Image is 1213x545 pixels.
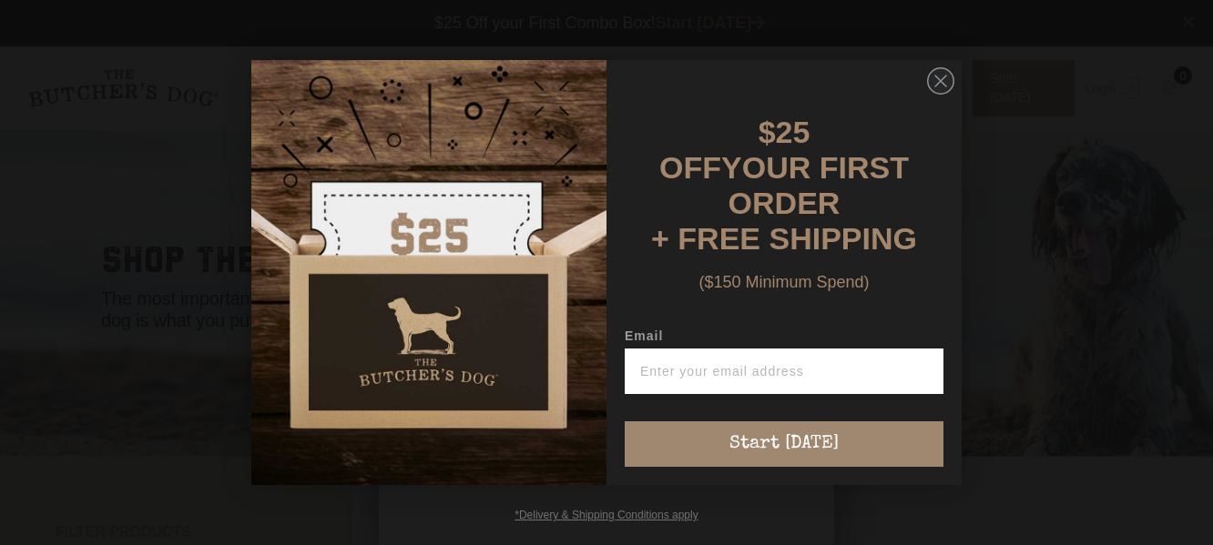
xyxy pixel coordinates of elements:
[625,328,943,348] label: Email
[651,150,917,256] span: YOUR FIRST ORDER + FREE SHIPPING
[251,60,606,485] img: d0d537dc-5429-4832-8318-9955428ea0a1.jpeg
[659,115,810,185] span: $25 OFF
[625,348,943,394] input: Enter your email address
[698,273,869,291] span: ($150 Minimum Spend)
[927,67,954,95] button: Close dialog
[625,421,943,467] button: Start [DATE]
